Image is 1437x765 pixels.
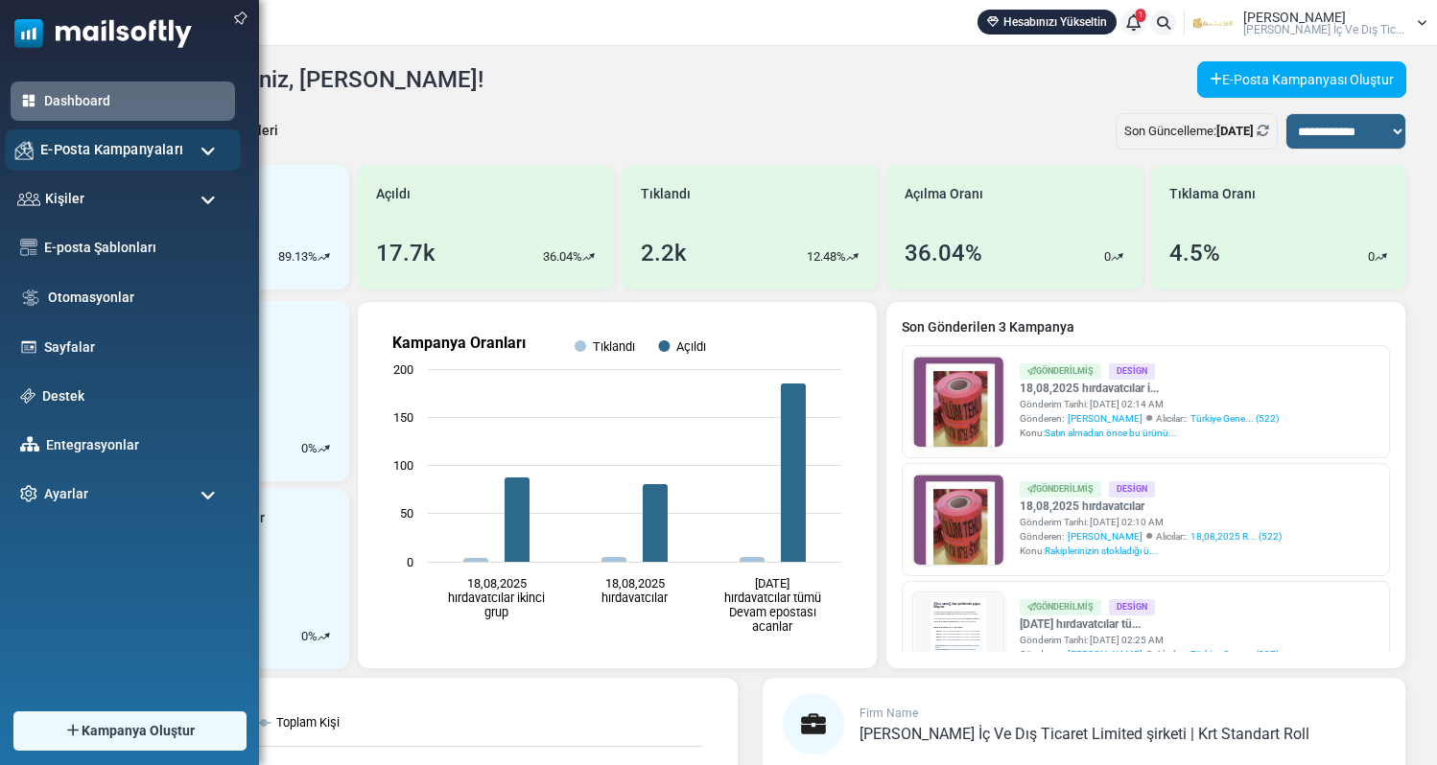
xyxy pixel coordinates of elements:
[1190,529,1282,544] a: 18,08,2025 R... (522)
[1020,615,1279,633] a: [DATE] hırdavatcılar tü...
[1136,9,1146,22] span: 1
[376,236,436,270] div: 17.7k
[860,725,1309,743] span: [PERSON_NAME] İç Ve Dış Ticaret Limited şirketi | Krt Standart Roll
[1020,481,1101,498] div: Gönderilmiş
[301,439,330,458] div: %
[1109,481,1155,498] div: Design
[1116,113,1278,150] div: Son Güncelleme:
[44,91,225,111] a: Dashboard
[807,247,846,267] p: 12.48%
[1020,599,1101,615] div: Gönderilmiş
[1020,647,1279,661] div: Gönderen: Alıcılar::
[376,184,411,204] span: Açıldı
[1243,24,1404,35] span: [PERSON_NAME] İç Ve Dış Tic...
[1109,363,1155,380] div: Design
[1190,411,1279,426] a: Türkiye Gene... (522)
[301,627,308,646] p: 0
[1169,236,1220,270] div: 4.5%
[1197,61,1406,98] a: E-Posta Kampanyası Oluştur
[1020,633,1279,647] div: Gönderim Tarihi: [DATE] 02:25 AM
[860,707,918,720] span: Firm Name
[45,189,84,209] span: Kişiler
[44,484,88,504] span: Ayarlar
[978,10,1117,35] a: Hesabınızı Yükseltin
[93,66,483,94] h4: Tekrar hoş geldiniz, [PERSON_NAME]!
[1020,397,1279,411] div: Gönderim Tarihi: [DATE] 02:14 AM
[44,337,225,358] a: Sayfalar
[1190,9,1238,37] img: User Logo
[392,334,526,352] text: Kampanya Oranları
[82,721,195,741] span: Kampanya Oluştur
[1169,184,1256,204] span: Tıklama Oranı
[905,236,982,270] div: 36.04%
[20,239,37,256] img: email-templates-icon.svg
[1190,647,1279,661] a: Türkiye Gene... (237)
[1257,124,1269,138] a: Refresh Stats
[276,715,340,730] text: Toplam Kişi
[1104,247,1111,267] p: 0
[1020,544,1282,558] div: Konu:
[1216,124,1254,138] b: [DATE]
[902,317,1390,337] a: Son Gönderilen 3 Kampanya
[1020,529,1282,544] div: Gönderen: Alıcılar::
[1020,515,1282,529] div: Gönderim Tarihi: [DATE] 02:10 AM
[724,576,821,634] text: [DATE] hırdavatcılar tümü Devam epostası acanlar
[20,92,37,109] img: dashboard-icon-active.svg
[1190,9,1427,37] a: User Logo [PERSON_NAME] [PERSON_NAME] İç Ve Dış Tic...
[15,141,34,159] img: campaigns-icon.png
[1068,647,1143,661] span: [PERSON_NAME]
[20,388,35,404] img: support-icon.svg
[20,485,37,502] img: settings-icon.svg
[1020,411,1279,426] div: Gönderen: Alıcılar::
[1045,545,1158,556] span: Rakiplerinizin stokladığı ü...
[301,627,330,646] div: %
[1020,426,1279,440] div: Konu:
[1020,498,1282,515] a: 18,08,2025 hırdavatcılar
[543,247,582,267] p: 36.04%
[40,139,183,160] span: E-Posta Kampanyaları
[1068,411,1143,426] span: [PERSON_NAME]
[393,458,413,473] text: 100
[20,338,37,356] img: landing_pages.svg
[393,410,413,425] text: 150
[905,184,983,204] span: Açılma Oranı
[46,435,225,455] a: Entegrasyonlar
[1020,380,1279,397] a: 18,08,2025 hırdavatcılar i...
[593,339,635,354] text: Tıklandı
[17,192,40,205] img: contacts-icon.svg
[48,288,225,308] a: Otomasyonlar
[1068,529,1143,544] span: [PERSON_NAME]
[1368,247,1375,267] p: 0
[1120,10,1146,35] a: 1
[1045,428,1177,438] span: Satın almadan önce bu ürünü...
[1109,599,1155,615] div: Design
[407,555,413,569] text: 0
[400,506,413,521] text: 50
[373,317,860,653] svg: Kampanya Oranları
[641,236,687,270] div: 2.2k
[1243,11,1346,24] span: [PERSON_NAME]
[860,727,1309,742] a: [PERSON_NAME] İç Ve Dış Ticaret Limited şirketi | Krt Standart Roll
[301,439,308,458] p: 0
[278,247,318,267] p: 89.13%
[677,339,707,354] text: Açıldı
[20,287,41,309] img: workflow.svg
[449,576,546,619] text: 18,08,2025 hırdavatcılar ikinci grup
[641,184,691,204] span: Tıklandı
[393,362,413,377] text: 200
[44,238,225,258] a: E-posta Şablonları
[601,576,669,605] text: 18,08,2025 hırdavatcılar
[1020,363,1101,380] div: Gönderilmiş
[42,386,225,406] a: Destek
